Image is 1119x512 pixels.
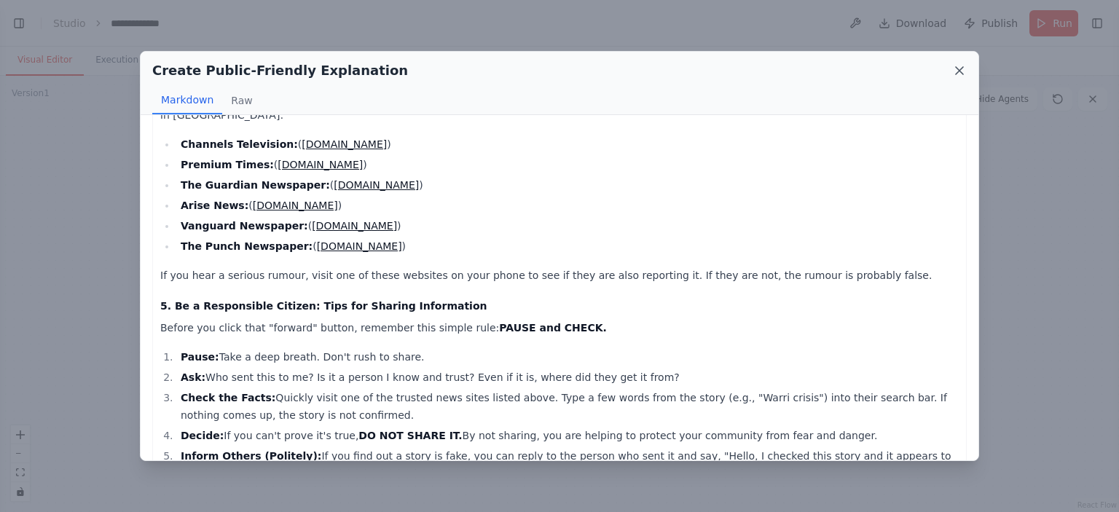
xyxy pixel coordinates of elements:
[176,176,959,194] li: ( )
[176,427,959,444] li: If you can't prove it's true, By not sharing, you are helping to protect your community from fear...
[152,87,222,114] button: Markdown
[176,348,959,366] li: Take a deep breath. Don't rush to share.
[181,220,308,232] strong: Vanguard Newspaper:
[312,220,397,232] a: [DOMAIN_NAME]
[160,319,959,336] p: Before you click that "forward" button, remember this simple rule:
[176,237,959,255] li: ( )
[176,135,959,153] li: ( )
[152,60,408,81] h2: Create Public-Friendly Explanation
[253,200,338,211] a: [DOMAIN_NAME]
[176,217,959,235] li: ( )
[181,450,321,462] strong: Inform Others (Politely):
[317,240,402,252] a: [DOMAIN_NAME]
[181,351,219,363] strong: Pause:
[181,430,224,441] strong: Decide:
[181,179,330,191] strong: The Guardian Newspaper:
[176,197,959,214] li: ( )
[181,138,298,150] strong: Channels Television:
[176,389,959,424] li: Quickly visit one of the trusted news sites listed above. Type a few words from the story (e.g., ...
[181,371,205,383] strong: Ask:
[176,369,959,386] li: Who sent this to me? Is it a person I know and trust? Even if it is, where did they get it from?
[222,87,261,114] button: Raw
[278,159,363,170] a: [DOMAIN_NAME]
[358,430,462,441] strong: DO NOT SHARE IT.
[160,267,959,284] p: If you hear a serious rumour, visit one of these websites on your phone to see if they are also r...
[181,200,248,211] strong: Arise News:
[160,300,487,312] strong: 5. Be a Responsible Citizen: Tips for Sharing Information
[181,240,313,252] strong: The Punch Newspaper:
[181,392,275,403] strong: Check the Facts:
[499,322,607,334] strong: PAUSE and CHECK.
[176,156,959,173] li: ( )
[176,447,959,482] li: If you find out a story is fake, you can reply to the person who sent it and say, "Hello, I check...
[181,159,274,170] strong: Premium Times:
[302,138,387,150] a: [DOMAIN_NAME]
[334,179,419,191] a: [DOMAIN_NAME]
